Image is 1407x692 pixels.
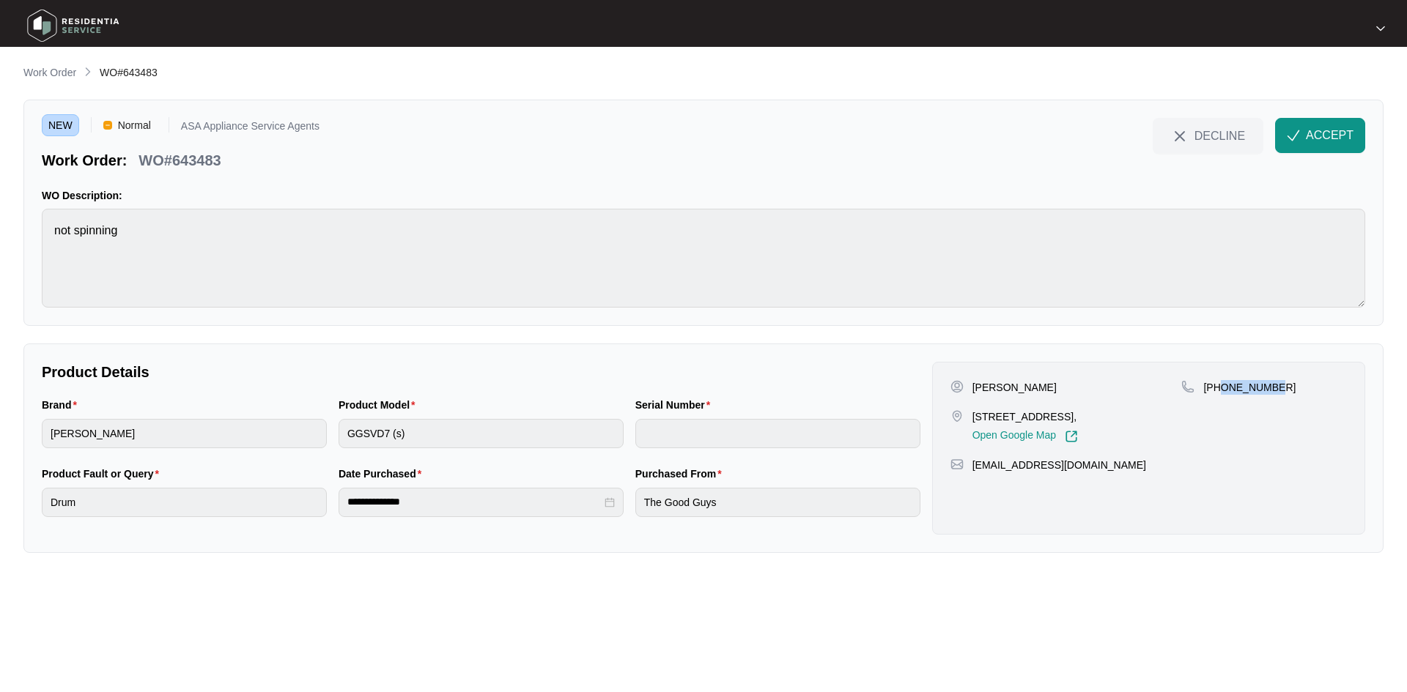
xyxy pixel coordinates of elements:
[100,67,158,78] span: WO#643483
[42,114,79,136] span: NEW
[1275,118,1365,153] button: check-IconACCEPT
[42,209,1365,308] textarea: not spinning
[635,398,716,412] label: Serial Number
[339,419,624,448] input: Product Model
[42,188,1365,203] p: WO Description:
[1287,129,1300,142] img: check-Icon
[1181,380,1194,393] img: map-pin
[950,458,964,471] img: map-pin
[42,488,327,517] input: Product Fault or Query
[42,398,83,412] label: Brand
[950,409,964,423] img: map-pin
[339,398,421,412] label: Product Model
[950,380,964,393] img: user-pin
[21,65,79,81] a: Work Order
[972,409,1078,424] p: [STREET_ADDRESS],
[339,466,427,481] label: Date Purchased
[635,488,920,517] input: Purchased From
[112,114,157,136] span: Normal
[23,65,76,80] p: Work Order
[1203,380,1296,395] p: [PHONE_NUMBER]
[1306,127,1354,144] span: ACCEPT
[103,121,112,130] img: Vercel Logo
[22,4,125,48] img: residentia service logo
[1376,25,1385,32] img: dropdown arrow
[139,150,221,171] p: WO#643483
[1171,127,1189,145] img: close-Icon
[42,419,327,448] input: Brand
[972,380,1057,395] p: [PERSON_NAME]
[972,458,1146,472] p: [EMAIL_ADDRESS][DOMAIN_NAME]
[1194,127,1245,144] span: DECLINE
[82,66,94,78] img: chevron-right
[1153,118,1263,153] button: close-IconDECLINE
[42,150,127,171] p: Work Order:
[1065,430,1078,443] img: Link-External
[347,494,602,510] input: Date Purchased
[42,466,165,481] label: Product Fault or Query
[635,419,920,448] input: Serial Number
[181,121,320,136] p: ASA Appliance Service Agents
[635,466,728,481] label: Purchased From
[42,362,920,382] p: Product Details
[972,430,1078,443] a: Open Google Map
